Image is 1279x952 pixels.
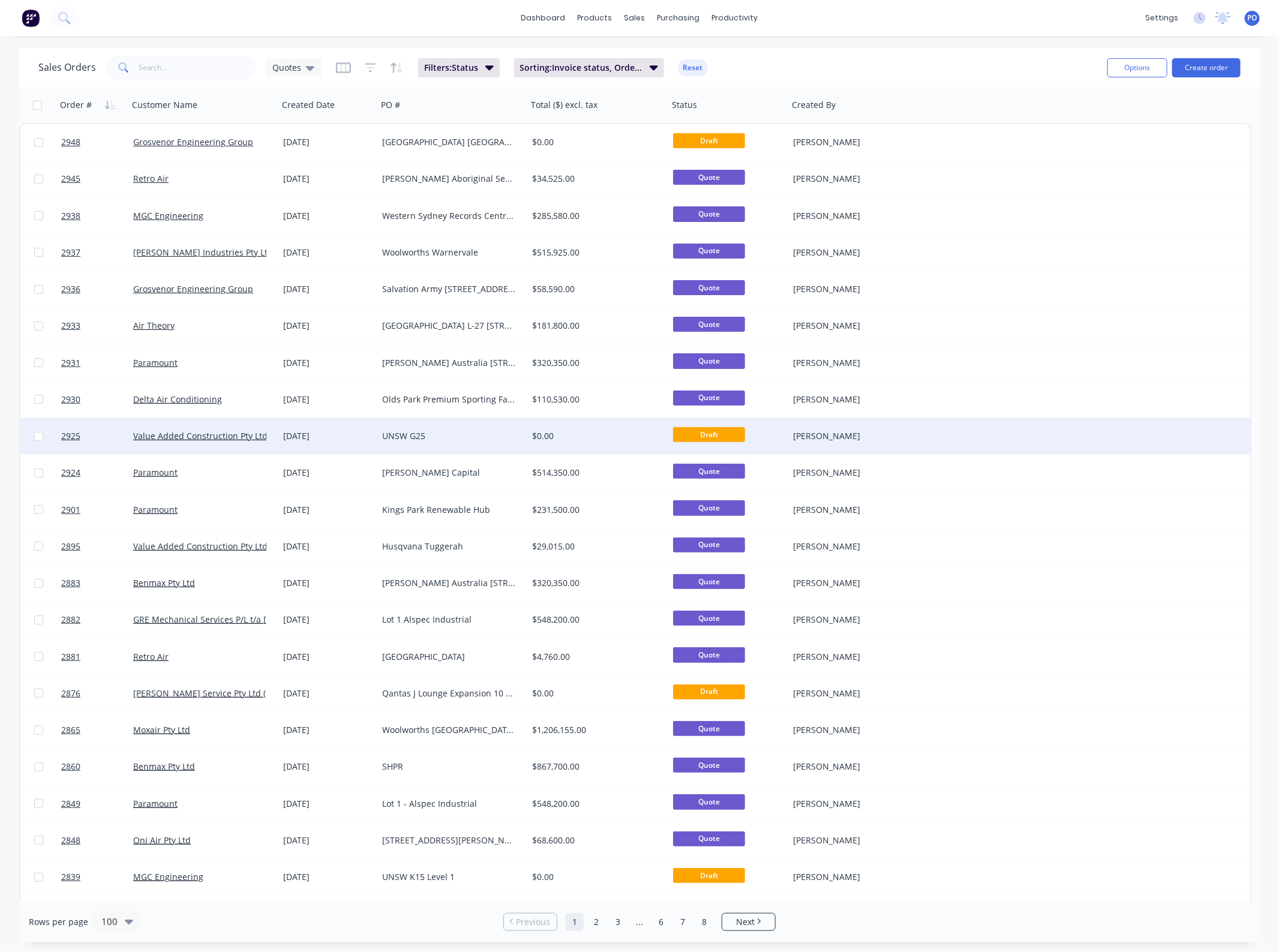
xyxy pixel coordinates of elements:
[793,540,926,552] div: [PERSON_NAME]
[61,577,80,589] span: 2883
[793,687,926,699] div: [PERSON_NAME]
[283,247,373,259] div: [DATE]
[283,761,373,773] div: [DATE]
[532,394,657,406] div: $110,530.00
[139,56,256,80] input: Search...
[619,9,651,27] div: sales
[283,173,373,185] div: [DATE]
[61,210,80,222] span: 2938
[673,758,745,773] span: Quote
[793,724,926,736] div: [PERSON_NAME]
[283,504,373,516] div: [DATE]
[532,687,657,699] div: $0.00
[61,173,80,185] span: 2945
[736,916,755,928] span: Next
[133,136,253,148] a: Grosvenor Engineering Group
[418,58,500,77] button: Filters:Status
[532,357,657,369] div: $320,350.00
[61,161,133,197] a: 2945
[61,761,80,773] span: 2860
[532,430,657,442] div: $0.00
[673,464,745,479] span: Quote
[61,136,80,148] span: 2948
[532,871,657,883] div: $0.00
[673,537,745,552] span: Quote
[61,614,80,626] span: 2882
[532,320,657,332] div: $181,800.00
[382,540,515,552] div: Husqvana Tuggerah
[133,687,377,699] a: [PERSON_NAME] Service Pty Ltd ([PERSON_NAME] - Spotless)
[572,9,619,27] div: products
[382,136,515,148] div: [GEOGRAPHIC_DATA] [GEOGRAPHIC_DATA][MEDICAL_DATA]
[532,798,657,810] div: $548,200.00
[283,136,373,148] div: [DATE]
[793,210,926,222] div: [PERSON_NAME]
[532,247,657,259] div: $515,925.00
[1107,58,1167,77] button: Options
[673,684,745,699] span: Draft
[532,540,657,552] div: $29,015.00
[61,528,133,564] a: 2895
[587,913,605,931] a: Page 2
[382,724,515,736] div: Woolworths [GEOGRAPHIC_DATA] [STREET_ADDRESS]
[793,136,926,148] div: [PERSON_NAME]
[695,913,713,931] a: Page 8
[793,394,926,406] div: [PERSON_NAME]
[133,651,169,662] a: Retro Air
[532,504,657,516] div: $231,500.00
[29,916,88,928] span: Rows per page
[532,577,657,589] div: $320,350.00
[61,124,133,160] a: 2948
[382,577,515,589] div: [PERSON_NAME] Australia [STREET_ADDRESS][PERSON_NAME]
[61,540,80,552] span: 2895
[566,913,584,931] a: Page 1 is your current page
[382,761,515,773] div: SHPR
[133,467,178,478] a: Paramount
[673,611,745,626] span: Quote
[61,418,133,454] a: 2925
[61,565,133,601] a: 2883
[532,834,657,846] div: $68,600.00
[133,173,169,184] a: Retro Air
[673,353,745,368] span: Quote
[532,724,657,736] div: $1,206,155.00
[133,761,195,772] a: Benmax Pty Ltd
[1248,13,1257,23] span: PO
[61,235,133,271] a: 2937
[283,871,373,883] div: [DATE]
[283,394,373,406] div: [DATE]
[793,504,926,516] div: [PERSON_NAME]
[61,749,133,785] a: 2860
[531,99,598,111] div: Total ($) excl. tax
[532,467,657,479] div: $514,350.00
[382,651,515,663] div: [GEOGRAPHIC_DATA]
[283,210,373,222] div: [DATE]
[673,206,745,221] span: Quote
[382,430,515,442] div: UNSW G25
[61,871,80,883] span: 2839
[283,724,373,736] div: [DATE]
[61,687,80,699] span: 2876
[61,308,133,344] a: 2933
[532,614,657,626] div: $548,200.00
[517,916,551,928] span: Previous
[673,280,745,295] span: Quote
[133,798,178,809] a: Paramount
[793,430,926,442] div: [PERSON_NAME]
[793,247,926,259] div: [PERSON_NAME]
[678,59,708,76] button: Reset
[283,834,373,846] div: [DATE]
[673,647,745,662] span: Quote
[382,394,515,406] div: Olds Park Premium Sporting Facility
[61,504,80,516] span: 2901
[61,394,80,406] span: 2930
[532,173,657,185] div: $34,525.00
[673,427,745,442] span: Draft
[499,913,780,931] ul: Pagination
[133,357,178,368] a: Paramount
[609,913,627,931] a: Page 3
[382,834,515,846] div: [STREET_ADDRESS][PERSON_NAME]
[673,133,745,148] span: Draft
[61,271,133,307] a: 2936
[673,317,745,332] span: Quote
